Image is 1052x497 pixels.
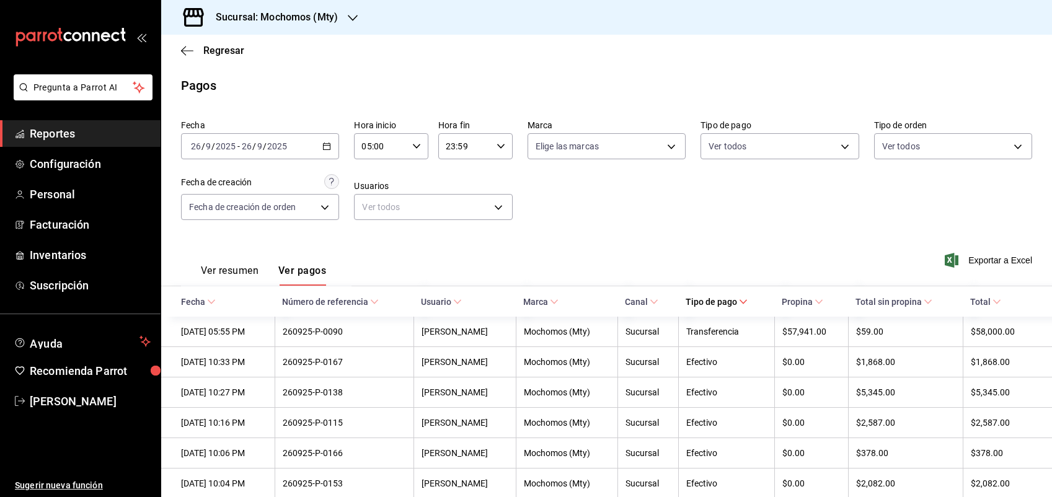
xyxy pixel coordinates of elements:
[625,327,671,336] div: Sucursal
[206,10,338,25] h3: Sucursal: Mochomos (Mty)
[971,418,1032,428] div: $2,587.00
[782,387,841,397] div: $0.00
[524,357,610,367] div: Mochomos (Mty)
[625,297,658,307] span: Canal
[263,141,267,151] span: /
[181,357,267,367] div: [DATE] 10:33 PM
[686,418,767,428] div: Efectivo
[856,357,955,367] div: $1,868.00
[524,478,610,488] div: Mochomos (Mty)
[856,387,955,397] div: $5,345.00
[30,247,151,263] span: Inventarios
[882,140,920,152] span: Ver todos
[190,141,201,151] input: --
[181,76,216,95] div: Pagos
[283,387,406,397] div: 260925-P-0138
[536,140,599,152] span: Elige las marcas
[422,327,508,336] div: [PERSON_NAME]
[30,156,151,172] span: Configuración
[421,297,462,307] span: Usuario
[354,182,512,190] label: Usuarios
[686,357,767,367] div: Efectivo
[181,297,216,307] span: Fecha
[30,363,151,379] span: Recomienda Parrot
[136,32,146,42] button: open_drawer_menu
[205,141,211,151] input: --
[422,478,508,488] div: [PERSON_NAME]
[855,297,932,307] span: Total sin propina
[257,141,263,151] input: --
[267,141,288,151] input: ----
[625,478,671,488] div: Sucursal
[283,418,406,428] div: 260925-P-0115
[354,121,428,130] label: Hora inicio
[971,387,1032,397] div: $5,345.00
[782,478,841,488] div: $0.00
[30,277,151,294] span: Suscripción
[9,90,152,103] a: Pregunta a Parrot AI
[241,141,252,151] input: --
[201,265,326,286] div: navigation tabs
[856,418,955,428] div: $2,587.00
[30,125,151,142] span: Reportes
[15,479,151,492] span: Sugerir nueva función
[686,297,748,307] span: Tipo de pago
[283,357,406,367] div: 260925-P-0167
[625,418,671,428] div: Sucursal
[181,45,244,56] button: Regresar
[33,81,133,94] span: Pregunta a Parrot AI
[528,121,686,130] label: Marca
[524,418,610,428] div: Mochomos (Mty)
[278,265,326,286] button: Ver pagos
[701,121,859,130] label: Tipo de pago
[30,186,151,203] span: Personal
[14,74,152,100] button: Pregunta a Parrot AI
[422,418,508,428] div: [PERSON_NAME]
[283,327,406,336] div: 260925-P-0090
[215,141,236,151] input: ----
[422,357,508,367] div: [PERSON_NAME]
[874,121,1032,130] label: Tipo de orden
[782,357,841,367] div: $0.00
[625,387,671,397] div: Sucursal
[181,478,267,488] div: [DATE] 10:04 PM
[524,327,610,336] div: Mochomos (Mty)
[422,387,508,397] div: [PERSON_NAME]
[30,393,151,410] span: [PERSON_NAME]
[625,448,671,458] div: Sucursal
[856,448,955,458] div: $378.00
[856,327,955,336] div: $59.00
[856,478,955,488] div: $2,082.00
[686,387,767,397] div: Efectivo
[709,140,746,152] span: Ver todos
[971,357,1032,367] div: $1,868.00
[686,327,767,336] div: Transferencia
[354,194,512,220] div: Ver todos
[201,141,205,151] span: /
[625,357,671,367] div: Sucursal
[282,297,379,307] span: Número de referencia
[782,448,841,458] div: $0.00
[524,387,610,397] div: Mochomos (Mty)
[283,448,406,458] div: 260925-P-0166
[181,327,267,336] div: [DATE] 05:55 PM
[971,478,1032,488] div: $2,082.00
[523,297,559,307] span: Marca
[252,141,256,151] span: /
[181,387,267,397] div: [DATE] 10:27 PM
[947,253,1032,268] button: Exportar a Excel
[283,478,406,488] div: 260925-P-0153
[30,334,135,349] span: Ayuda
[181,448,267,458] div: [DATE] 10:06 PM
[203,45,244,56] span: Regresar
[524,448,610,458] div: Mochomos (Mty)
[189,201,296,213] span: Fecha de creación de orden
[181,418,267,428] div: [DATE] 10:16 PM
[181,121,339,130] label: Fecha
[237,141,240,151] span: -
[782,297,823,307] span: Propina
[782,327,841,336] div: $57,941.00
[686,478,767,488] div: Efectivo
[971,448,1032,458] div: $378.00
